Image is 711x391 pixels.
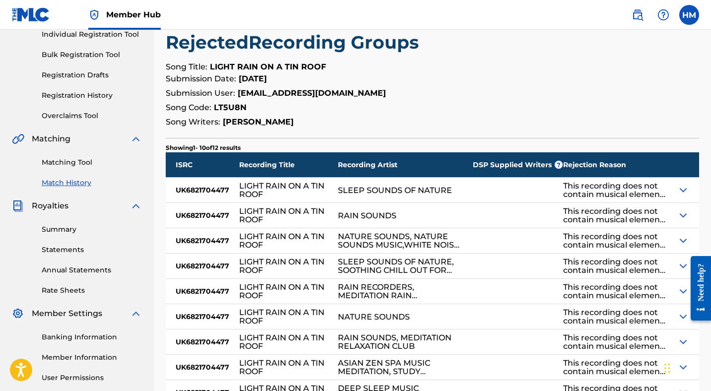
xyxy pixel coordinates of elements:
[166,279,239,304] div: UK6821704477
[473,152,563,177] div: DSP Supplied Writers
[12,133,24,145] img: Matching
[166,117,220,127] span: Song Writers:
[166,103,211,112] span: Song Code:
[653,5,673,25] div: Help
[239,182,328,198] div: LIGHT RAIN ON A TIN ROOF
[238,88,386,98] strong: [EMAIL_ADDRESS][DOMAIN_NAME]
[12,308,24,320] img: Member Settings
[130,133,142,145] img: expand
[166,31,699,54] h2: Rejected Recording Groups
[166,228,239,253] div: UK6821704477
[563,152,677,177] div: Rejection Reason
[239,207,328,224] div: LIGHT RAIN ON A TIN ROOF
[664,353,670,383] div: Drag
[563,308,667,325] div: This recording does not contain musical elements and cannot be matched to the suggested MLC Song ...
[166,178,239,202] div: UK6821704477
[166,152,239,177] div: ISRC
[679,5,699,25] div: User Menu
[338,313,410,321] div: NATURE SOUNDS
[12,7,50,22] img: MLC Logo
[338,152,473,177] div: Recording Artist
[166,74,236,83] span: Submission Date:
[677,209,689,221] img: Expand Icon
[338,333,463,350] div: RAIN SOUNDS, MEDITATION RELAXATION CLUB
[12,200,24,212] img: Royalties
[42,29,142,40] a: Individual Registration Tool
[166,329,239,354] div: UK6821704477
[338,359,463,376] div: ASIAN ZEN SPA MUSIC MEDITATION, STUDY ZONE,DEEP SLEEP MUSIC COLLECTIVE
[632,9,644,21] img: search
[42,50,142,60] a: Bulk Registration Tool
[239,308,328,325] div: LIGHT RAIN ON A TIN ROOF
[32,133,70,145] span: Matching
[130,308,142,320] img: expand
[338,211,396,220] div: RAIN SOUNDS
[166,143,241,152] p: Showing 1 - 10 of 12 results
[677,311,689,323] img: Expand Icon
[42,90,142,101] a: Registration History
[677,260,689,272] img: Expand Icon
[42,352,142,363] a: Member Information
[210,62,326,71] strong: LIGHT RAIN ON A TIN ROOF
[338,186,452,195] div: SLEEP SOUNDS OF NATURE
[628,5,647,25] a: Public Search
[239,152,338,177] div: Recording Title
[42,178,142,188] a: Match History
[563,333,667,350] div: This recording does not contain musical elements and cannot be matched to the suggested MLC Song ...
[239,333,328,350] div: LIGHT RAIN ON A TIN ROOF
[32,200,68,212] span: Royalties
[239,232,328,249] div: LIGHT RAIN ON A TIN ROOF
[239,283,328,300] div: LIGHT RAIN ON A TIN ROOF
[42,245,142,255] a: Statements
[563,232,667,249] div: This recording does not contain musical elements and cannot be matched to the suggested MLC Song ...
[563,283,667,300] div: This recording does not contain musical elements and cannot be matched to the suggested MLC Song ...
[338,283,463,300] div: RAIN RECORDERS, MEDITATION RAIN SOUNDS,ASIAN ZEN SPA MUSIC MEDITATION
[130,200,142,212] img: expand
[683,249,711,328] iframe: Resource Center
[166,88,235,98] span: Submission User:
[677,336,689,348] img: Expand Icon
[42,332,142,342] a: Banking Information
[166,355,239,380] div: UK6821704477
[42,224,142,235] a: Summary
[239,359,328,376] div: LIGHT RAIN ON A TIN ROOF
[677,285,689,297] img: Expand Icon
[88,9,100,21] img: Top Rightsholder
[166,254,239,278] div: UK6821704477
[42,265,142,275] a: Annual Statements
[563,359,667,376] div: This recording does not contain musical elements and cannot be matched to the suggested MLC Song ...
[555,161,563,169] span: ?
[677,235,689,247] img: Expand Icon
[106,9,161,20] span: Member Hub
[563,207,667,224] div: This recording does not contain musical elements and cannot be matched to the suggested MLC Song ...
[657,9,669,21] img: help
[661,343,711,391] iframe: Chat Widget
[166,203,239,228] div: UK6821704477
[338,258,463,274] div: SLEEP SOUNDS OF NATURE, SOOTHING CHILL OUT FOR INSOMNIA, INSOMNIA MUSIC UNIVERSE
[166,304,239,329] div: UK6821704477
[338,232,463,249] div: NATURE SOUNDS, NATURE SOUNDS MUSIC,WHITE NOISE RESEARCH
[239,74,267,83] strong: [DATE]
[677,184,689,196] img: Expand Icon
[42,111,142,121] a: Overclaims Tool
[42,70,142,80] a: Registration Drafts
[563,182,667,198] div: This recording does not contain musical elements and cannot be matched to the suggested MLC Song ...
[239,258,328,274] div: LIGHT RAIN ON A TIN ROOF
[32,308,102,320] span: Member Settings
[223,117,294,127] strong: [PERSON_NAME]
[42,157,142,168] a: Matching Tool
[42,285,142,296] a: Rate Sheets
[214,103,247,112] strong: LT5U8N
[42,373,142,383] a: User Permissions
[166,62,207,71] span: Song Title:
[563,258,667,274] div: This recording does not contain musical elements and cannot be matched to the suggested MLC Song ...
